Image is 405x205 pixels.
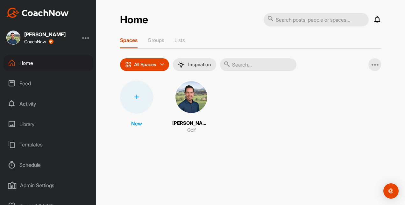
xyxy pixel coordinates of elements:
img: icon [125,61,131,68]
p: [PERSON_NAME] [172,120,210,127]
h2: Home [120,14,148,26]
div: Activity [4,96,93,112]
p: Lists [174,37,185,43]
div: Home [4,55,93,71]
input: Search... [220,58,296,71]
img: square_a0eb83b2ebb350e153cc8c54236569c1.jpg [175,81,208,114]
p: Spaces [120,37,138,43]
img: square_a0eb83b2ebb350e153cc8c54236569c1.jpg [6,31,20,45]
p: Groups [148,37,164,43]
div: Feed [4,75,93,91]
p: Golf [187,127,196,134]
div: Schedule [4,157,93,173]
div: Templates [4,137,93,152]
p: All Spaces [134,62,156,67]
a: [PERSON_NAME]Golf [172,81,210,134]
p: New [131,120,142,127]
div: Library [4,116,93,132]
div: [PERSON_NAME] [24,32,66,37]
div: Admin Settings [4,177,93,193]
img: CoachNow [6,8,69,18]
p: Inspiration [188,62,211,67]
div: CoachNow [24,39,53,44]
div: Open Intercom Messenger [383,183,399,199]
img: menuIcon [178,61,184,68]
input: Search posts, people or spaces... [264,13,369,26]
